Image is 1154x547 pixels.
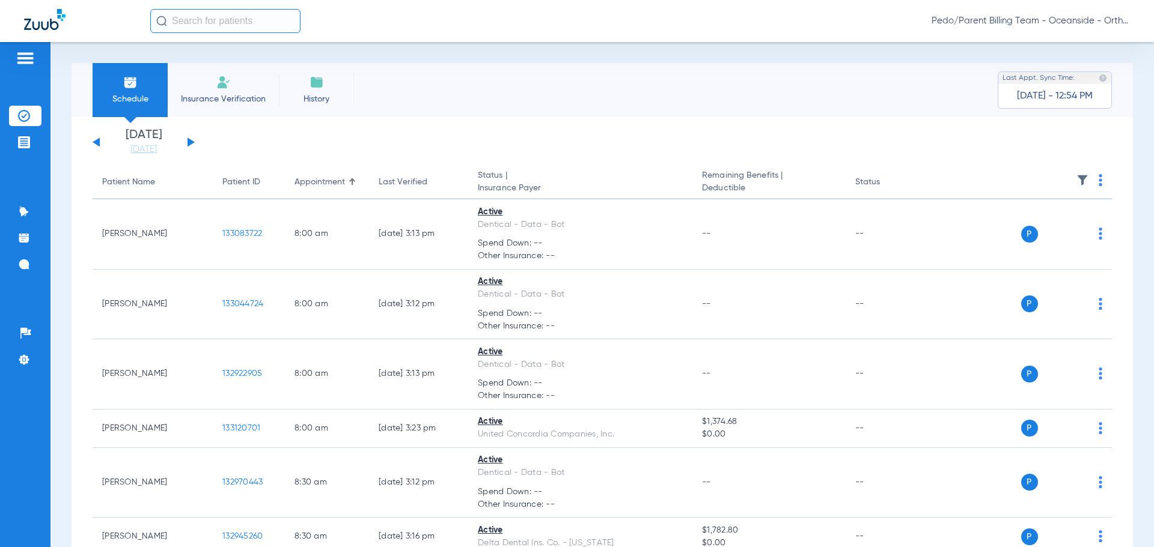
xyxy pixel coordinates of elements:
span: Other Insurance: -- [478,390,683,402]
span: -- [702,229,711,238]
div: Active [478,346,683,358]
td: -- [846,339,927,409]
img: group-dot-blue.svg [1099,422,1102,434]
div: Appointment [295,176,359,189]
td: [PERSON_NAME] [93,448,213,518]
td: -- [846,270,927,340]
span: 132970443 [222,478,263,486]
span: -- [702,369,711,378]
td: [DATE] 3:12 PM [369,448,468,518]
span: [DATE] - 12:54 PM [1017,90,1093,102]
th: Remaining Benefits | [692,166,845,199]
div: Active [478,416,683,428]
img: group-dot-blue.svg [1099,367,1102,379]
span: P [1021,366,1038,382]
div: United Concordia Companies, Inc. [478,428,683,441]
a: [DATE] [108,144,180,156]
td: 8:00 AM [285,339,369,409]
span: Other Insurance: -- [478,250,683,262]
td: [PERSON_NAME] [93,270,213,340]
td: 8:00 AM [285,409,369,448]
span: P [1021,528,1038,545]
img: last sync help info [1099,74,1107,82]
iframe: Chat Widget [1094,489,1154,547]
td: [DATE] 3:12 PM [369,270,468,340]
li: [DATE] [108,129,180,156]
span: Pedo/Parent Billing Team - Oceanside - Ortho | The Super Dentists [932,15,1130,27]
span: Deductible [702,182,835,195]
img: hamburger-icon [16,51,35,65]
span: Spend Down: -- [478,486,683,498]
img: Manual Insurance Verification [216,75,231,89]
td: [PERSON_NAME] [93,199,213,270]
div: Dentical - Data - Bot [478,467,683,479]
td: 8:00 AM [285,270,369,340]
div: Dentical - Data - Bot [478,219,683,231]
th: Status [846,166,927,199]
div: Appointment [295,176,345,189]
div: Dentical - Data - Bot [478,288,683,301]
span: P [1021,295,1038,312]
th: Status | [468,166,692,199]
span: P [1021,420,1038,437]
span: Spend Down: -- [478,377,683,390]
span: 132922905 [222,369,262,378]
img: Search Icon [156,16,167,26]
img: group-dot-blue.svg [1099,476,1102,488]
img: group-dot-blue.svg [1099,228,1102,240]
span: Other Insurance: -- [478,320,683,333]
td: 8:30 AM [285,448,369,518]
td: -- [846,448,927,518]
span: 132945260 [222,532,263,540]
span: $1,782.80 [702,524,835,537]
img: Zuub Logo [24,9,66,30]
div: Last Verified [379,176,427,189]
span: $1,374.68 [702,416,835,428]
span: $0.00 [702,428,835,441]
span: Other Insurance: -- [478,498,683,511]
img: Schedule [123,75,138,89]
td: 8:00 AM [285,199,369,270]
span: 133083722 [222,229,262,238]
span: 133120701 [222,424,260,432]
td: -- [846,199,927,270]
td: [PERSON_NAME] [93,409,213,448]
span: Insurance Verification [177,93,270,105]
div: Patient Name [102,176,203,189]
div: Active [478,454,683,467]
span: History [288,93,345,105]
span: Last Appt. Sync Time: [1003,72,1075,84]
span: Insurance Payer [478,182,683,195]
img: group-dot-blue.svg [1099,298,1102,310]
div: Active [478,524,683,537]
span: P [1021,226,1038,243]
span: -- [702,300,711,308]
div: Active [478,206,683,219]
td: [PERSON_NAME] [93,339,213,409]
input: Search for patients [150,9,301,33]
div: Active [478,276,683,288]
span: -- [702,478,711,486]
td: [DATE] 3:23 PM [369,409,468,448]
img: filter.svg [1076,174,1088,186]
div: Patient Name [102,176,155,189]
span: 133044724 [222,300,263,308]
td: -- [846,409,927,448]
span: Spend Down: -- [478,307,683,320]
div: Last Verified [379,176,459,189]
div: Patient ID [222,176,275,189]
img: group-dot-blue.svg [1099,174,1102,186]
span: Schedule [102,93,159,105]
div: Dentical - Data - Bot [478,358,683,371]
span: Spend Down: -- [478,237,683,250]
td: [DATE] 3:13 PM [369,199,468,270]
span: P [1021,474,1038,491]
td: [DATE] 3:13 PM [369,339,468,409]
img: History [310,75,324,89]
div: Patient ID [222,176,260,189]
